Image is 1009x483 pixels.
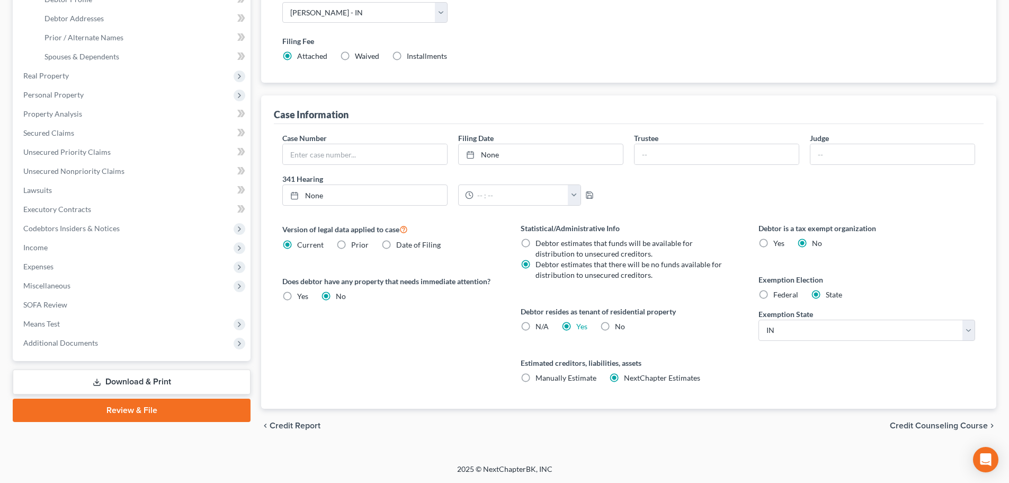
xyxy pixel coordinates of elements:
span: Secured Claims [23,128,74,137]
span: Yes [297,292,308,301]
span: Property Analysis [23,109,82,118]
a: Review & File [13,399,251,422]
label: Debtor resides as tenant of residential property [521,306,737,317]
span: Real Property [23,71,69,80]
span: Lawsuits [23,186,52,195]
span: Unsecured Priority Claims [23,147,111,156]
span: Federal [773,290,798,299]
a: Yes [576,322,587,331]
span: No [812,239,822,248]
a: Property Analysis [15,104,251,124]
label: Estimated creditors, liabilities, assets [521,357,737,368]
a: Spouses & Dependents [36,47,251,66]
button: Credit Counseling Course chevron_right [890,421,996,430]
a: Executory Contracts [15,200,251,219]
label: Case Number [282,133,327,144]
input: -- [635,144,799,164]
div: Case Information [274,108,349,121]
span: Executory Contracts [23,205,91,214]
a: Unsecured Nonpriority Claims [15,162,251,181]
label: Trustee [634,133,658,144]
div: Open Intercom Messenger [973,447,998,472]
a: None [459,144,623,164]
span: Codebtors Insiders & Notices [23,224,120,233]
span: Yes [773,239,784,248]
a: SOFA Review [15,295,251,314]
span: Waived [355,51,379,60]
span: Prior / Alternate Names [44,33,123,42]
span: Credit Report [270,421,320,430]
a: Prior / Alternate Names [36,28,251,47]
span: Debtor Addresses [44,14,104,23]
a: None [283,185,447,205]
span: NextChapter Estimates [624,373,700,382]
span: Attached [297,51,327,60]
span: No [336,292,346,301]
label: Exemption State [758,309,813,320]
input: -- : -- [474,185,568,205]
label: Debtor is a tax exempt organization [758,223,975,234]
button: chevron_left Credit Report [261,421,320,430]
span: Expenses [23,262,53,271]
a: Download & Print [13,370,251,394]
span: State [826,290,842,299]
span: Current [297,240,324,249]
span: Personal Property [23,90,84,99]
label: Filing Fee [282,36,975,47]
a: Debtor Addresses [36,9,251,28]
label: Does debtor have any property that needs immediate attention? [282,276,499,287]
a: Secured Claims [15,124,251,143]
span: Date of Filing [396,240,441,249]
label: Filing Date [458,133,494,144]
span: N/A [535,322,549,331]
span: No [615,322,625,331]
i: chevron_right [988,421,996,430]
span: Debtor estimates that funds will be available for distribution to unsecured creditors. [535,239,693,258]
input: -- [810,144,975,164]
div: 2025 © NextChapterBK, INC [203,464,807,483]
span: Spouses & Dependents [44,52,119,61]
label: Statistical/Administrative Info [521,223,737,234]
span: Miscellaneous [23,281,70,290]
span: Unsecured Nonpriority Claims [23,166,124,175]
span: Installments [407,51,447,60]
span: Means Test [23,319,60,328]
input: Enter case number... [283,144,447,164]
label: Exemption Election [758,274,975,285]
span: SOFA Review [23,300,67,309]
span: Prior [351,240,369,249]
label: 341 Hearing [277,173,629,185]
label: Version of legal data applied to case [282,223,499,235]
label: Judge [810,133,829,144]
a: Lawsuits [15,181,251,200]
span: Credit Counseling Course [890,421,988,430]
span: Additional Documents [23,338,98,347]
span: Manually Estimate [535,373,596,382]
span: Income [23,243,48,252]
span: Debtor estimates that there will be no funds available for distribution to unsecured creditors. [535,260,722,279]
i: chevron_left [261,421,270,430]
a: Unsecured Priority Claims [15,143,251,162]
